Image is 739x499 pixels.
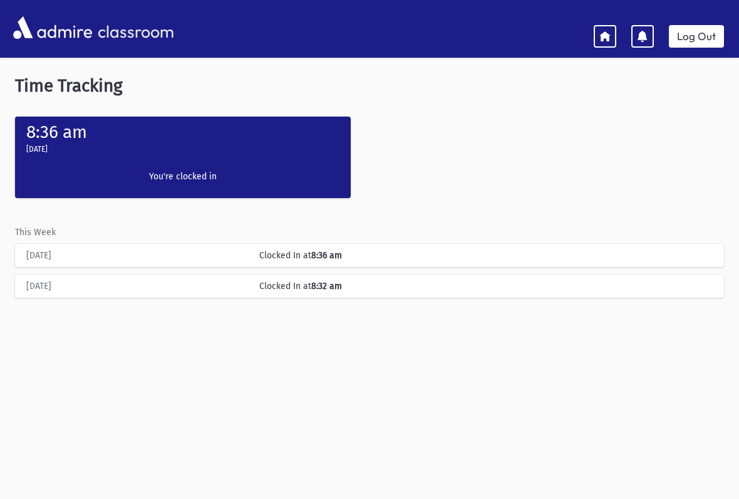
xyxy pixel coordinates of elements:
[253,249,719,262] div: Clocked In at
[95,11,174,45] span: classroom
[26,144,48,155] label: [DATE]
[20,249,253,262] div: [DATE]
[26,122,87,142] label: 8:36 am
[20,280,253,293] div: [DATE]
[311,250,342,261] b: 8:36 am
[311,281,342,292] b: 8:32 am
[253,280,719,293] div: Clocked In at
[10,13,95,42] img: AdmirePro
[15,226,56,239] label: This Week
[108,170,257,183] label: You're clocked in
[669,25,724,48] a: Log Out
